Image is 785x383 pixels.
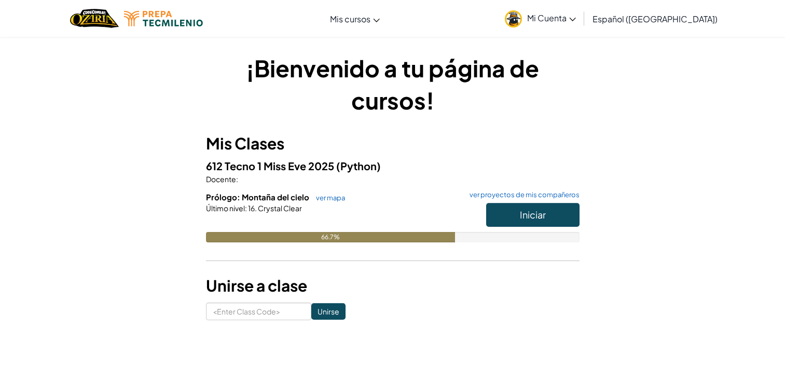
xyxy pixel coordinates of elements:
[70,8,118,29] a: Ozaria by CodeCombat logo
[311,303,346,320] input: Unirse
[486,203,580,227] button: Iniciar
[236,174,238,184] span: :
[505,10,522,28] img: avatar
[247,203,257,213] span: 16.
[330,13,370,24] span: Mis cursos
[500,2,581,35] a: Mi Cuenta
[520,209,546,221] span: Iniciar
[593,13,718,24] span: Español ([GEOGRAPHIC_DATA])
[206,203,245,213] span: Último nivel
[124,11,203,26] img: Tecmilenio logo
[206,52,580,116] h1: ¡Bienvenido a tu página de cursos!
[206,232,455,242] div: 66.7%
[206,132,580,155] h3: Mis Clases
[206,303,311,320] input: <Enter Class Code>
[311,194,345,202] a: ver mapa
[206,159,336,172] span: 612 Tecno 1 Miss Eve 2025
[206,174,236,184] span: Docente
[206,274,580,297] h3: Unirse a clase
[245,203,247,213] span: :
[325,5,385,33] a: Mis cursos
[587,5,723,33] a: Español ([GEOGRAPHIC_DATA])
[527,12,576,23] span: Mi Cuenta
[336,159,381,172] span: (Python)
[70,8,118,29] img: Home
[257,203,302,213] span: Crystal Clear
[464,191,580,198] a: ver proyectos de mis compañeros
[206,192,311,202] span: Prólogo: Montaña del cielo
